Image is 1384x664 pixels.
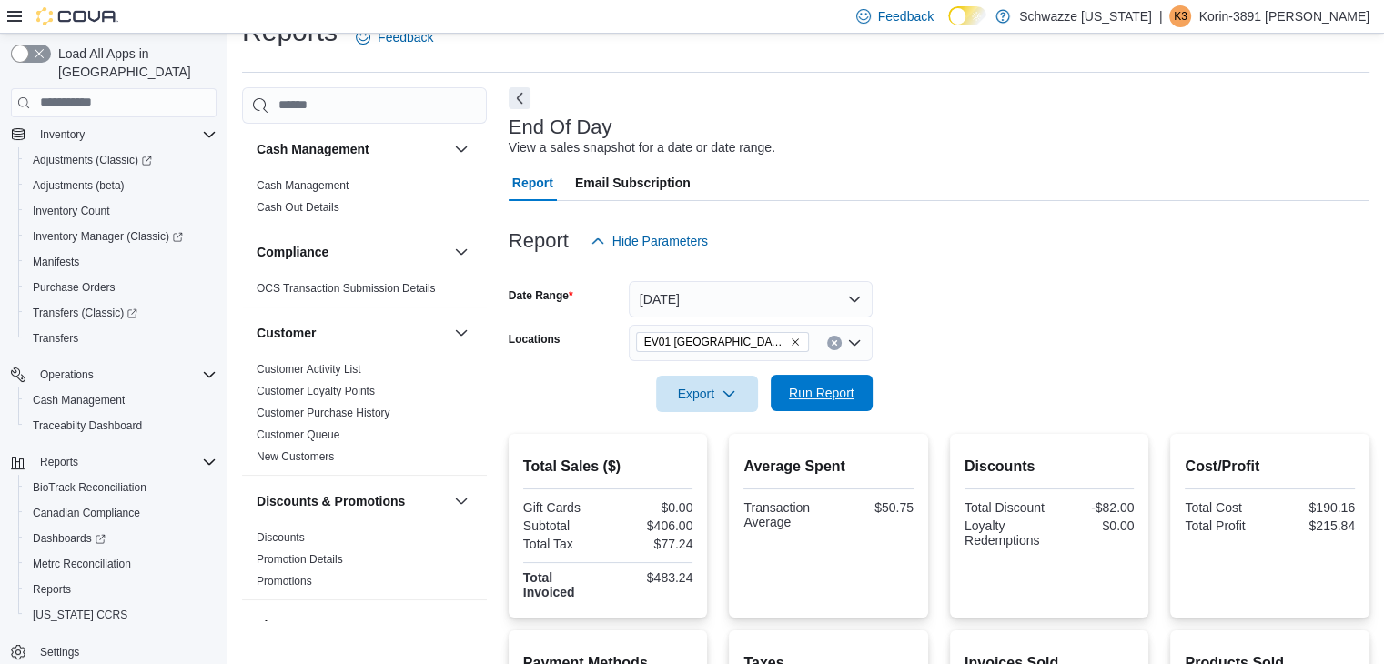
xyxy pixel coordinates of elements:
span: Reports [33,582,71,597]
div: Transaction Average [743,500,824,529]
div: Loyalty Redemptions [965,518,1046,548]
button: Hide Parameters [583,223,715,259]
h3: Report [509,230,569,252]
a: Feedback [349,19,440,55]
span: Purchase Orders [33,280,116,295]
button: Compliance [450,241,472,263]
p: | [1159,5,1163,27]
label: Date Range [509,288,573,303]
a: Cash Management [257,179,349,192]
span: [US_STATE] CCRS [33,608,127,622]
button: Finance [257,617,447,635]
span: Customer Activity List [257,362,361,377]
span: BioTrack Reconciliation [33,480,146,495]
a: Reports [25,578,78,600]
span: Manifests [25,251,217,273]
button: Canadian Compliance [18,500,224,526]
span: EV01 [GEOGRAPHIC_DATA] [644,333,786,351]
div: Korin-3891 Hobday [1169,5,1191,27]
span: Dark Mode [948,25,949,26]
span: Promotions [257,574,312,589]
div: Gift Cards [523,500,604,515]
span: Reports [33,451,217,473]
div: Total Cost [1185,500,1266,515]
a: Canadian Compliance [25,502,147,524]
a: OCS Transaction Submission Details [257,282,436,295]
a: Customer Loyalty Points [257,385,375,397]
button: [US_STATE] CCRS [18,602,224,628]
h2: Discounts [965,456,1135,478]
span: Feedback [878,7,934,25]
span: Transfers (Classic) [25,302,217,324]
a: Promotions [257,575,312,588]
h3: Customer [257,324,316,342]
a: Purchase Orders [25,277,123,298]
button: Operations [33,364,101,386]
span: Transfers [25,327,217,349]
button: Compliance [257,243,447,261]
button: Reports [33,451,86,473]
a: Settings [33,641,86,663]
span: Operations [33,364,217,386]
img: Cova [36,7,118,25]
button: Export [656,376,758,412]
button: Discounts & Promotions [450,490,472,512]
span: BioTrack Reconciliation [25,477,217,498]
h2: Average Spent [743,456,914,478]
div: Subtotal [523,518,604,533]
a: Customer Purchase History [257,407,390,419]
a: Inventory Count [25,200,117,222]
span: Inventory Count [25,200,217,222]
span: Canadian Compliance [33,506,140,520]
button: Open list of options [847,336,862,350]
span: Adjustments (beta) [25,175,217,196]
span: Metrc Reconciliation [25,553,217,575]
span: Purchase Orders [25,277,217,298]
span: Inventory Manager (Classic) [33,229,183,244]
a: Cash Out Details [257,201,339,214]
span: Cash Management [257,178,349,193]
div: $50.75 [833,500,914,515]
span: Manifests [33,255,79,269]
span: Traceabilty Dashboard [25,415,217,437]
span: Operations [40,367,94,382]
button: Purchase Orders [18,275,224,300]
span: Cash Management [33,393,125,407]
div: View a sales snapshot for a date or date range. [509,138,775,157]
span: Feedback [378,28,433,46]
h3: Cash Management [257,140,369,158]
span: Cash Management [25,389,217,411]
span: Customer Queue [257,428,339,442]
a: Discounts [257,531,305,544]
button: Remove EV01 North Valley from selection in this group [790,337,801,347]
a: Customer Activity List [257,363,361,376]
button: Inventory Count [18,198,224,224]
span: Canadian Compliance [25,502,217,524]
button: Clear input [827,336,842,350]
div: Total Tax [523,537,604,551]
a: Customer Queue [257,428,339,441]
div: $406.00 [611,518,692,533]
a: Adjustments (Classic) [18,147,224,173]
span: Dashboards [33,531,106,546]
button: Finance [450,615,472,637]
a: Adjustments (beta) [25,175,132,196]
a: Dashboards [18,526,224,551]
span: Adjustments (beta) [33,178,125,193]
a: Dashboards [25,528,113,549]
h3: Finance [257,617,305,635]
h3: Compliance [257,243,328,261]
span: Inventory Manager (Classic) [25,226,217,247]
button: Adjustments (beta) [18,173,224,198]
div: -$82.00 [1053,500,1134,515]
p: Korin-3891 [PERSON_NAME] [1198,5,1369,27]
div: $483.24 [611,570,692,585]
span: New Customers [257,449,334,464]
a: Cash Management [25,389,132,411]
span: Transfers (Classic) [33,306,137,320]
button: Cash Management [450,138,472,160]
input: Dark Mode [948,6,986,25]
button: Customer [450,322,472,344]
button: Cash Management [18,387,224,413]
span: Email Subscription [575,165,691,201]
